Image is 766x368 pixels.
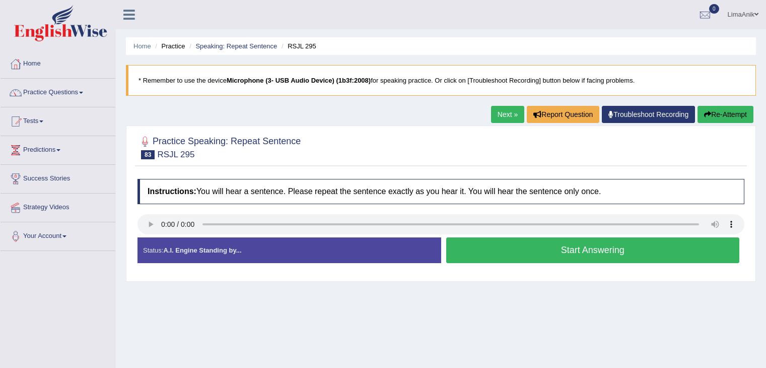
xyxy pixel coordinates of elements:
[227,77,371,84] b: Microphone (3- USB Audio Device) (1b3f:2008)
[1,136,115,161] a: Predictions
[148,187,196,196] b: Instructions:
[141,150,155,159] span: 83
[137,179,744,204] h4: You will hear a sentence. Please repeat the sentence exactly as you hear it. You will hear the se...
[137,237,441,263] div: Status:
[698,106,753,123] button: Re-Attempt
[279,41,316,51] li: RSJL 295
[153,41,185,51] li: Practice
[195,42,277,50] a: Speaking: Repeat Sentence
[1,165,115,190] a: Success Stories
[1,222,115,248] a: Your Account
[446,237,740,263] button: Start Answering
[1,194,115,219] a: Strategy Videos
[137,134,301,159] h2: Practice Speaking: Repeat Sentence
[133,42,151,50] a: Home
[709,4,719,14] span: 0
[527,106,599,123] button: Report Question
[157,150,194,159] small: RSJL 295
[1,107,115,133] a: Tests
[491,106,524,123] a: Next »
[163,247,241,254] strong: A.I. Engine Standing by...
[126,65,756,96] blockquote: * Remember to use the device for speaking practice. Or click on [Troubleshoot Recording] button b...
[602,106,695,123] a: Troubleshoot Recording
[1,50,115,75] a: Home
[1,79,115,104] a: Practice Questions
